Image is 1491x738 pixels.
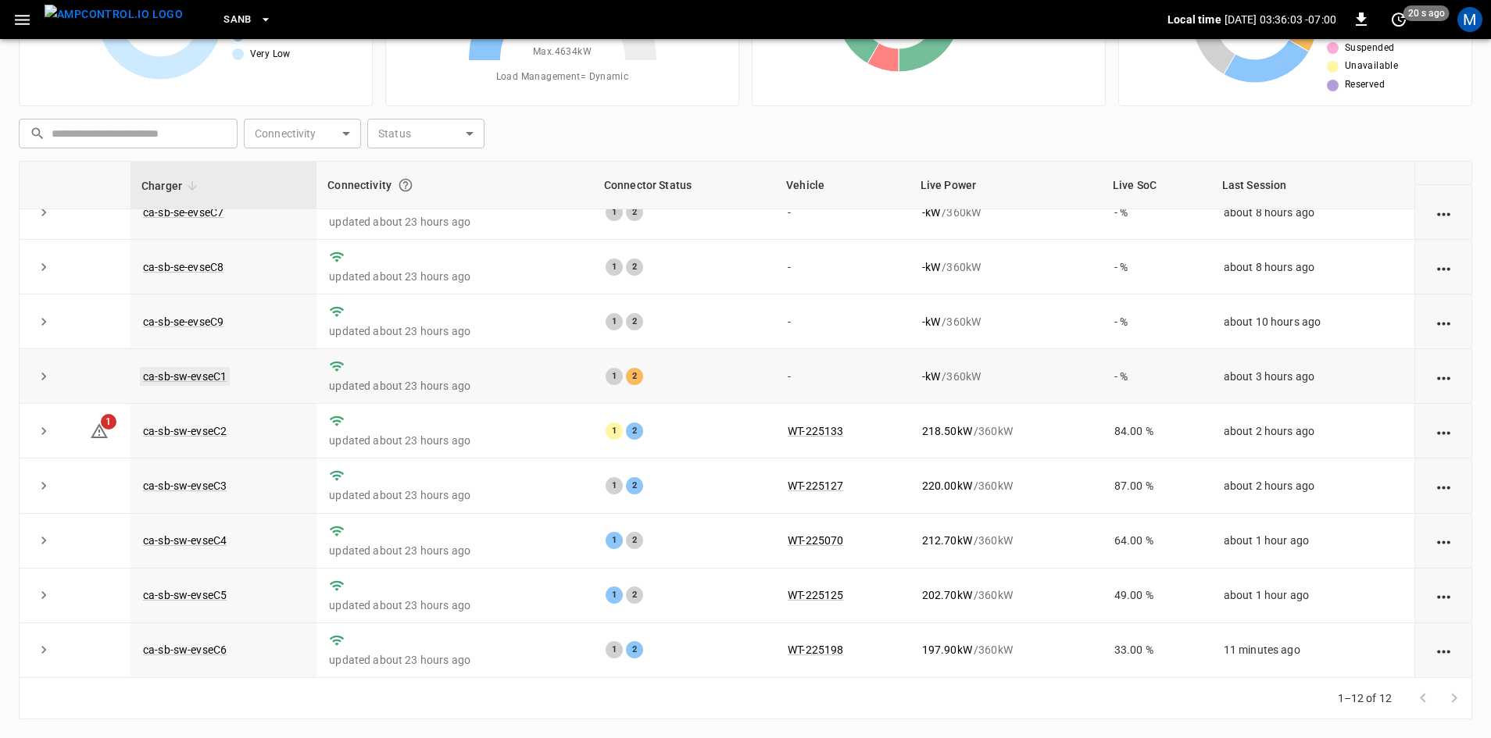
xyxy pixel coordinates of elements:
[606,641,623,658] div: 1
[626,586,643,604] div: 2
[1338,690,1393,706] p: 1–12 of 12
[606,258,623,276] div: 1
[1434,369,1453,384] div: action cell options
[606,368,623,385] div: 1
[1434,478,1453,494] div: action cell options
[788,480,843,492] a: WT-225127
[922,314,940,330] p: - kW
[1102,458,1211,513] td: 87.00 %
[32,419,55,443] button: expand row
[922,205,1089,220] div: / 360 kW
[1102,162,1211,209] th: Live SoC
[1167,12,1221,27] p: Local time
[775,162,910,209] th: Vehicle
[1386,7,1411,32] button: set refresh interval
[1345,77,1385,93] span: Reserved
[922,533,972,548] p: 212.70 kW
[143,534,227,547] a: ca-sb-sw-evseC4
[922,314,1089,330] div: / 360 kW
[32,201,55,224] button: expand row
[1211,514,1414,569] td: about 1 hour ago
[143,261,223,273] a: ca-sb-se-evseC8
[922,642,1089,658] div: / 360 kW
[1434,259,1453,275] div: action cell options
[143,425,227,437] a: ca-sb-sw-evseC2
[1102,569,1211,623] td: 49.00 %
[45,5,183,24] img: ampcontrol.io logo
[788,589,843,601] a: WT-225125
[626,368,643,385] div: 2
[1211,404,1414,458] td: about 2 hours ago
[1211,185,1414,240] td: about 8 hours ago
[922,369,940,384] p: - kW
[1434,642,1453,658] div: action cell options
[626,313,643,330] div: 2
[143,644,227,656] a: ca-sb-sw-evseC6
[626,532,643,549] div: 2
[922,259,1089,275] div: / 360 kW
[329,543,581,558] p: updated about 23 hours ago
[922,587,1089,603] div: / 360 kW
[626,641,643,658] div: 2
[606,313,623,330] div: 1
[922,259,940,275] p: - kW
[1102,240,1211,294] td: - %
[329,323,581,339] p: updated about 23 hours ago
[1434,314,1453,330] div: action cell options
[329,269,581,284] p: updated about 23 hours ago
[32,365,55,388] button: expand row
[788,644,843,656] a: WT-225198
[1102,404,1211,458] td: 84.00 %
[1434,205,1453,220] div: action cell options
[329,378,581,394] p: updated about 23 hours ago
[1211,240,1414,294] td: about 8 hours ago
[143,480,227,492] a: ca-sb-sw-evseC3
[1211,458,1414,513] td: about 2 hours ago
[626,477,643,494] div: 2
[32,310,55,333] button: expand row
[788,425,843,437] a: WT-225133
[140,367,230,386] a: ca-sb-sw-evseC1
[327,171,582,199] div: Connectivity
[1102,514,1211,569] td: 64.00 %
[32,474,55,497] button: expand row
[329,433,581,448] p: updated about 23 hours ago
[606,586,623,604] div: 1
[606,477,623,494] div: 1
[775,294,910,349] td: -
[775,185,910,240] td: -
[626,422,643,440] div: 2
[922,478,972,494] p: 220.00 kW
[143,589,227,601] a: ca-sb-sw-evseC5
[626,204,643,221] div: 2
[1211,162,1414,209] th: Last Session
[922,423,972,439] p: 218.50 kW
[922,642,972,658] p: 197.90 kW
[1102,185,1211,240] td: - %
[1457,7,1482,32] div: profile-icon
[533,45,592,60] span: Max. 4634 kW
[606,422,623,440] div: 1
[32,255,55,279] button: expand row
[922,423,1089,439] div: / 360 kW
[1345,41,1395,56] span: Suspended
[1211,623,1414,678] td: 11 minutes ago
[1434,533,1453,548] div: action cell options
[1403,5,1450,21] span: 20 s ago
[101,414,116,430] span: 1
[775,349,910,404] td: -
[32,583,55,607] button: expand row
[1102,294,1211,349] td: - %
[392,171,420,199] button: Connection between the charger and our software.
[922,205,940,220] p: - kW
[1211,569,1414,623] td: about 1 hour ago
[223,11,252,29] span: SanB
[1225,12,1336,27] p: [DATE] 03:36:03 -07:00
[922,478,1089,494] div: / 360 kW
[593,162,775,209] th: Connector Status
[922,369,1089,384] div: / 360 kW
[606,204,623,221] div: 1
[1102,349,1211,404] td: - %
[143,316,223,328] a: ca-sb-se-evseC9
[496,70,629,85] span: Load Management = Dynamic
